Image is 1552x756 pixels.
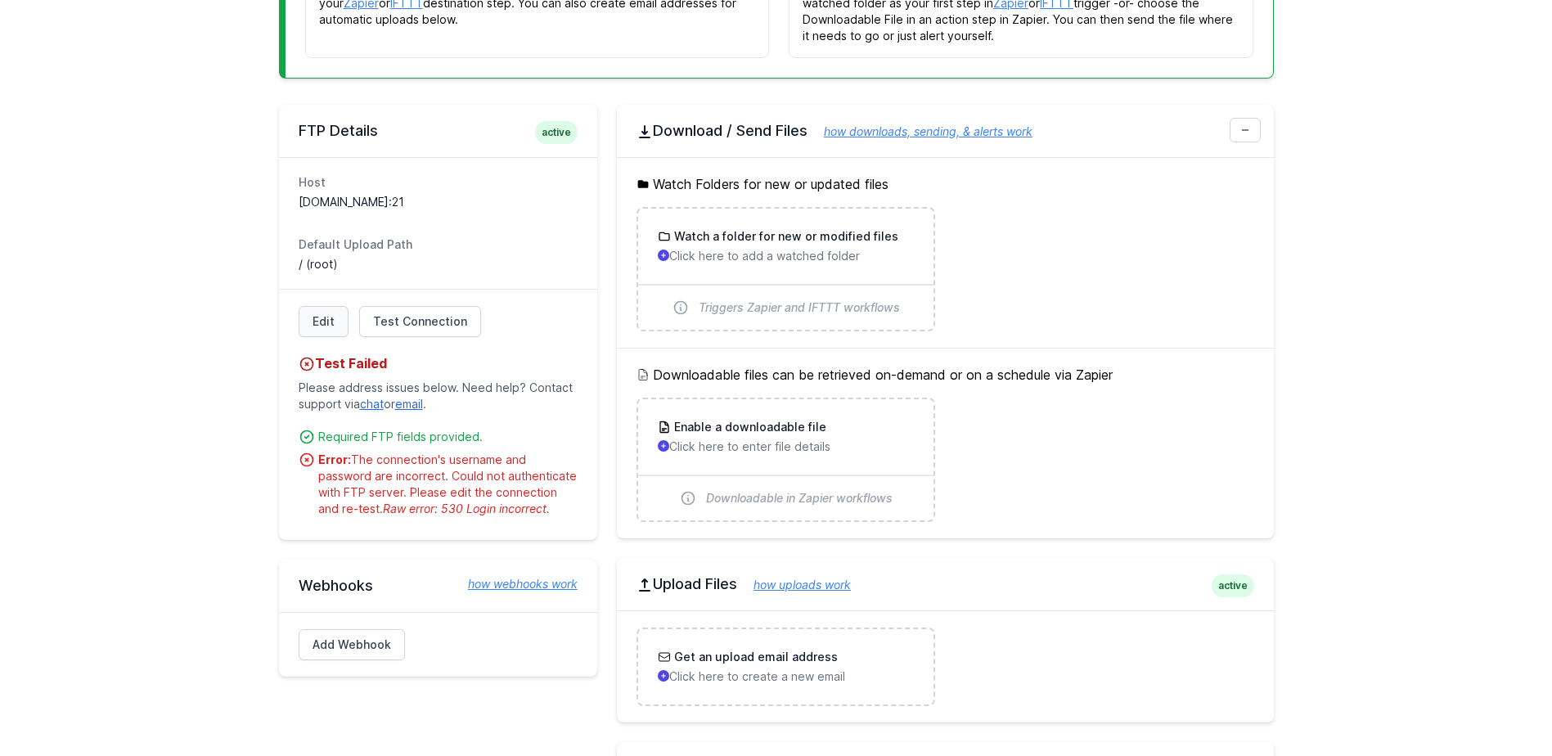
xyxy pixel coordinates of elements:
[737,578,851,592] a: how uploads work
[452,576,578,592] a: how webhooks work
[671,649,838,665] h3: Get an upload email address
[671,228,898,245] h3: Watch a folder for new or modified files
[671,419,826,435] h3: Enable a downloadable file
[699,299,900,316] span: Triggers Zapier and IFTTT workflows
[299,121,578,141] h2: FTP Details
[638,399,933,520] a: Enable a downloadable file Click here to enter file details Downloadable in Zapier workflows
[299,256,578,272] dd: / (root)
[535,121,578,144] span: active
[318,452,351,466] strong: Error:
[299,353,578,373] h4: Test Failed
[373,313,467,330] span: Test Connection
[637,574,1254,594] h2: Upload Files
[299,236,578,253] dt: Default Upload Path
[658,668,914,685] p: Click here to create a new email
[299,373,578,419] p: Please address issues below. Need help? Contact support via or .
[638,629,933,704] a: Get an upload email address Click here to create a new email
[383,502,550,515] span: Raw error: 530 Login incorrect.
[395,397,423,411] a: email
[299,576,578,596] h2: Webhooks
[299,194,578,210] dd: [DOMAIN_NAME]:21
[299,629,405,660] a: Add Webhook
[1212,574,1254,597] span: active
[637,121,1254,141] h2: Download / Send Files
[1470,674,1532,736] iframe: Drift Widget Chat Controller
[807,124,1032,138] a: how downloads, sending, & alerts work
[299,306,349,337] a: Edit
[318,452,578,517] div: The connection's username and password are incorrect. Could not authenticate with FTP server. Ple...
[360,397,384,411] a: chat
[658,248,914,264] p: Click here to add a watched folder
[359,306,481,337] a: Test Connection
[318,429,578,445] div: Required FTP fields provided.
[637,365,1254,385] h5: Downloadable files can be retrieved on-demand or on a schedule via Zapier
[637,174,1254,194] h5: Watch Folders for new or updated files
[638,209,933,330] a: Watch a folder for new or modified files Click here to add a watched folder Triggers Zapier and I...
[299,174,578,191] dt: Host
[706,490,893,506] span: Downloadable in Zapier workflows
[658,439,914,455] p: Click here to enter file details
